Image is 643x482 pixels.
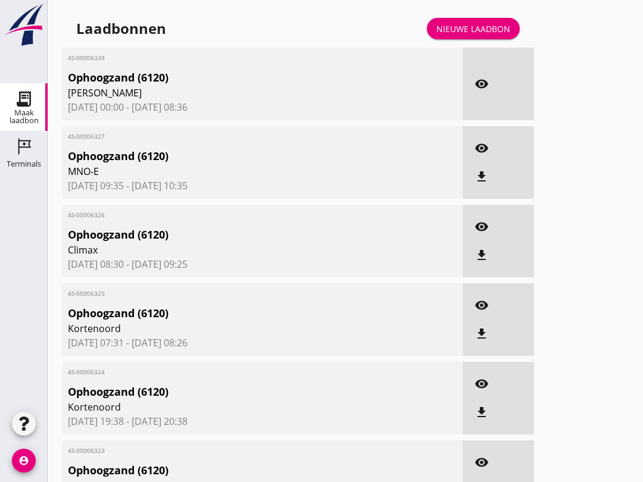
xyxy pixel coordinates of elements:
[68,462,392,478] span: Ophoogzand (6120)
[68,257,457,271] span: [DATE] 08:30 - [DATE] 09:25
[68,70,392,86] span: Ophoogzand (6120)
[68,179,457,193] span: [DATE] 09:35 - [DATE] 10:35
[68,100,457,114] span: [DATE] 00:00 - [DATE] 08:36
[475,405,489,420] i: file_download
[68,305,392,321] span: Ophoogzand (6120)
[475,141,489,155] i: visibility
[475,77,489,91] i: visibility
[68,164,392,179] span: MNO-E
[427,18,520,39] a: Nieuwe laadbon
[12,449,36,472] i: account_circle
[475,327,489,341] i: file_download
[7,160,41,168] div: Terminals
[68,211,392,220] span: 4S-00006326
[68,321,392,336] span: Kortenoord
[68,400,392,414] span: Kortenoord
[76,19,166,38] div: Laadbonnen
[68,368,392,377] span: 4S-00006324
[68,446,392,455] span: 4S-00006323
[68,148,392,164] span: Ophoogzand (6120)
[68,289,392,298] span: 4S-00006325
[68,54,392,62] span: 4S-00006339
[68,414,457,428] span: [DATE] 19:38 - [DATE] 20:38
[68,384,392,400] span: Ophoogzand (6120)
[475,455,489,470] i: visibility
[436,23,510,35] div: Nieuwe laadbon
[475,298,489,312] i: visibility
[475,248,489,262] i: file_download
[2,3,45,47] img: logo-small.a267ee39.svg
[475,170,489,184] i: file_download
[475,220,489,234] i: visibility
[68,336,457,350] span: [DATE] 07:31 - [DATE] 08:26
[68,243,392,257] span: Climax
[68,227,392,243] span: Ophoogzand (6120)
[475,377,489,391] i: visibility
[68,132,392,141] span: 4S-00006327
[68,86,392,100] span: [PERSON_NAME]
